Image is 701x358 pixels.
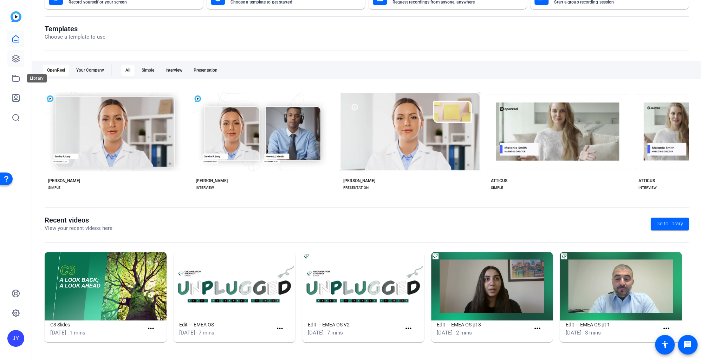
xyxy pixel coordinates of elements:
img: Edit — EMEA OS V2 [302,252,424,320]
span: Start with [PERSON_NAME] [389,117,441,121]
span: [DATE] [179,330,195,336]
span: Start with [PERSON_NAME] [94,117,145,121]
mat-icon: play_arrow [86,135,95,143]
mat-icon: check_circle [84,115,93,123]
mat-icon: check_circle [675,115,683,123]
mat-icon: play_arrow [234,135,242,143]
div: PRESENTATION [343,185,369,191]
span: [DATE] [50,330,66,336]
div: [PERSON_NAME] [343,178,375,184]
span: 7 mins [327,330,343,336]
h1: Edit — EMEA OS V2 [308,320,401,329]
mat-icon: play_arrow [538,135,547,143]
h1: Recent videos [45,216,112,224]
mat-icon: play_arrow [381,135,390,143]
span: [DATE] [565,330,581,336]
div: Interview [161,65,187,76]
div: ATTICUS [638,178,655,184]
span: Go to library [656,220,683,227]
div: INTERVIEW [638,185,657,191]
span: [DATE] [437,330,453,336]
mat-icon: more_horiz [533,324,542,333]
span: Preview [PERSON_NAME] [391,137,439,141]
div: Presentation [189,65,222,76]
div: INTERVIEW [196,185,214,191]
span: Start with [PERSON_NAME] [242,117,293,121]
mat-icon: check_circle [527,115,536,123]
img: Edit — EMEA OS [174,252,296,320]
h1: Edit — EMEA OS pt 3 [437,320,530,329]
mat-icon: more_horiz [275,324,284,333]
span: Preview Atticus [548,137,577,141]
span: 3 mins [585,330,601,336]
span: Preview [PERSON_NAME] [244,137,291,141]
mat-icon: more_horiz [662,324,670,333]
h1: Edit — EMEA OS [179,320,273,329]
h1: Edit — EMEA OS pt 1 [565,320,659,329]
iframe: Drift Widget Chat Controller [666,323,693,350]
div: Your Company [72,65,108,76]
span: Preview [PERSON_NAME] [96,137,144,141]
img: Edit — EMEA OS pt 1 [560,252,682,320]
h1: Templates [45,25,105,33]
span: 2 mins [456,330,472,336]
a: Go to library [651,218,689,230]
mat-icon: check_circle [232,115,240,123]
div: Library [27,74,47,82]
p: Choose a template to use [45,33,105,41]
div: Simple [137,65,158,76]
div: [PERSON_NAME] [196,178,228,184]
div: ATTICUS [491,178,507,184]
mat-icon: more_horiz [404,324,413,333]
div: OpenReel [43,65,69,76]
mat-icon: check_circle [379,115,388,123]
span: 1 mins [70,330,85,336]
span: 7 mins [199,330,214,336]
img: blue-gradient.svg [11,11,21,22]
h1: C3 Slides [50,320,144,329]
mat-icon: more_horiz [147,324,155,333]
span: Start with [PERSON_NAME] [537,117,588,121]
div: JY [7,330,24,347]
span: [DATE] [308,330,324,336]
div: All [121,65,135,76]
div: SIMPLE [491,185,503,191]
mat-icon: accessibility [661,340,669,349]
div: SIMPLE [48,185,60,191]
img: C3 Slides [45,252,167,320]
p: View your recent videos here [45,224,112,232]
mat-icon: play_arrow [686,135,694,143]
img: Edit — EMEA OS pt 3 [431,252,553,320]
div: [PERSON_NAME] [48,178,80,184]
